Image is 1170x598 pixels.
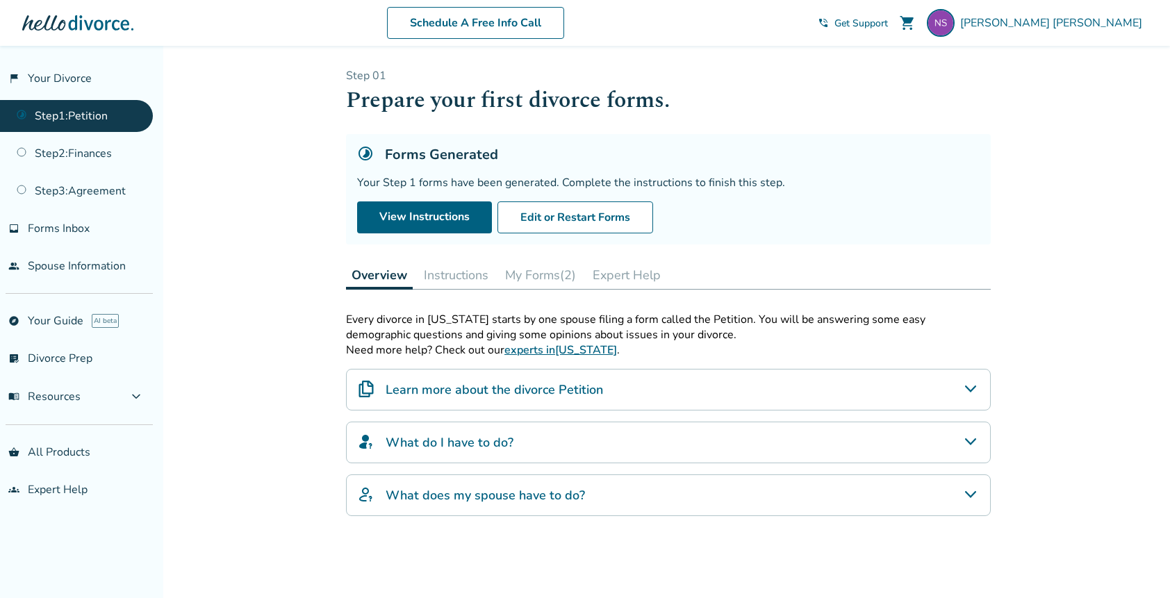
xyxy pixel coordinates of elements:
div: What does my spouse have to do? [346,474,991,516]
a: phone_in_talkGet Support [818,17,888,30]
div: Learn more about the divorce Petition [346,369,991,410]
p: Step 0 1 [346,68,991,83]
span: shopping_basket [8,447,19,458]
div: What do I have to do? [346,422,991,463]
h4: What does my spouse have to do? [386,486,585,504]
h1: Prepare your first divorce forms. [346,83,991,117]
button: Edit or Restart Forms [497,201,653,233]
span: AI beta [92,314,119,328]
span: inbox [8,223,19,234]
button: Instructions [418,261,494,289]
a: Schedule A Free Info Call [387,7,564,39]
span: Forms Inbox [28,221,90,236]
h5: Forms Generated [385,145,498,164]
span: explore [8,315,19,326]
span: groups [8,484,19,495]
button: Expert Help [587,261,666,289]
p: Need more help? Check out our . [346,342,991,358]
span: people [8,260,19,272]
h4: What do I have to do? [386,433,513,451]
span: Resources [8,389,81,404]
img: Learn more about the divorce Petition [358,381,374,397]
iframe: Chat Widget [1101,531,1170,598]
span: list_alt_check [8,353,19,364]
div: Your Step 1 forms have been generated. Complete the instructions to finish this step. [357,175,980,190]
span: shopping_cart [899,15,916,31]
span: Get Support [834,17,888,30]
img: What does my spouse have to do? [358,486,374,503]
img: ngentile@live.com [927,9,955,37]
a: experts in[US_STATE] [504,342,617,358]
button: My Forms(2) [500,261,582,289]
img: What do I have to do? [358,433,374,450]
span: phone_in_talk [818,17,829,28]
span: menu_book [8,391,19,402]
span: expand_more [128,388,145,405]
span: flag_2 [8,73,19,84]
a: View Instructions [357,201,492,233]
p: Every divorce in [US_STATE] starts by one spouse filing a form called the Petition. You will be a... [346,312,991,342]
h4: Learn more about the divorce Petition [386,381,603,399]
span: [PERSON_NAME] [PERSON_NAME] [960,15,1148,31]
button: Overview [346,261,413,290]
